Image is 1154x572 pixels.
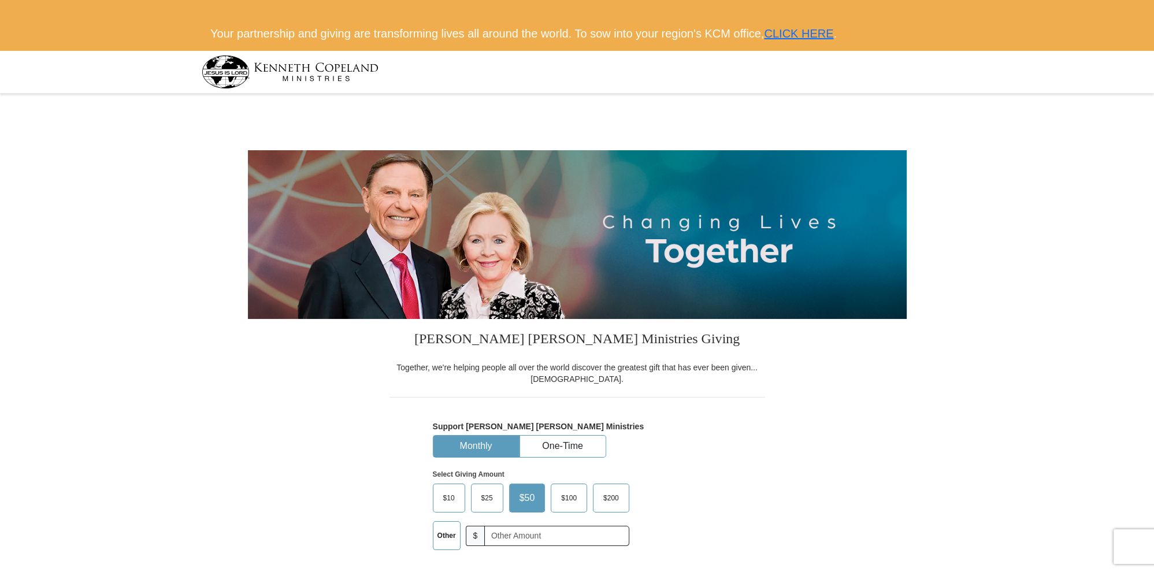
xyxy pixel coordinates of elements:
[433,470,504,478] strong: Select Giving Amount
[433,522,460,549] label: Other
[764,27,833,40] a: CLICK HERE
[202,17,952,51] div: Your partnership and giving are transforming lives all around the world. To sow into your region'...
[476,489,499,507] span: $25
[484,526,629,546] input: Other Amount
[437,489,461,507] span: $10
[520,436,606,457] button: One-Time
[514,489,541,507] span: $50
[466,526,485,546] span: $
[598,489,625,507] span: $200
[389,319,765,362] h3: [PERSON_NAME] [PERSON_NAME] Ministries Giving
[202,55,379,88] img: kcm-header-logo.svg
[433,422,722,432] h5: Support [PERSON_NAME] [PERSON_NAME] Ministries
[433,436,519,457] button: Monthly
[555,489,582,507] span: $100
[389,362,765,385] div: Together, we're helping people all over the world discover the greatest gift that has ever been g...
